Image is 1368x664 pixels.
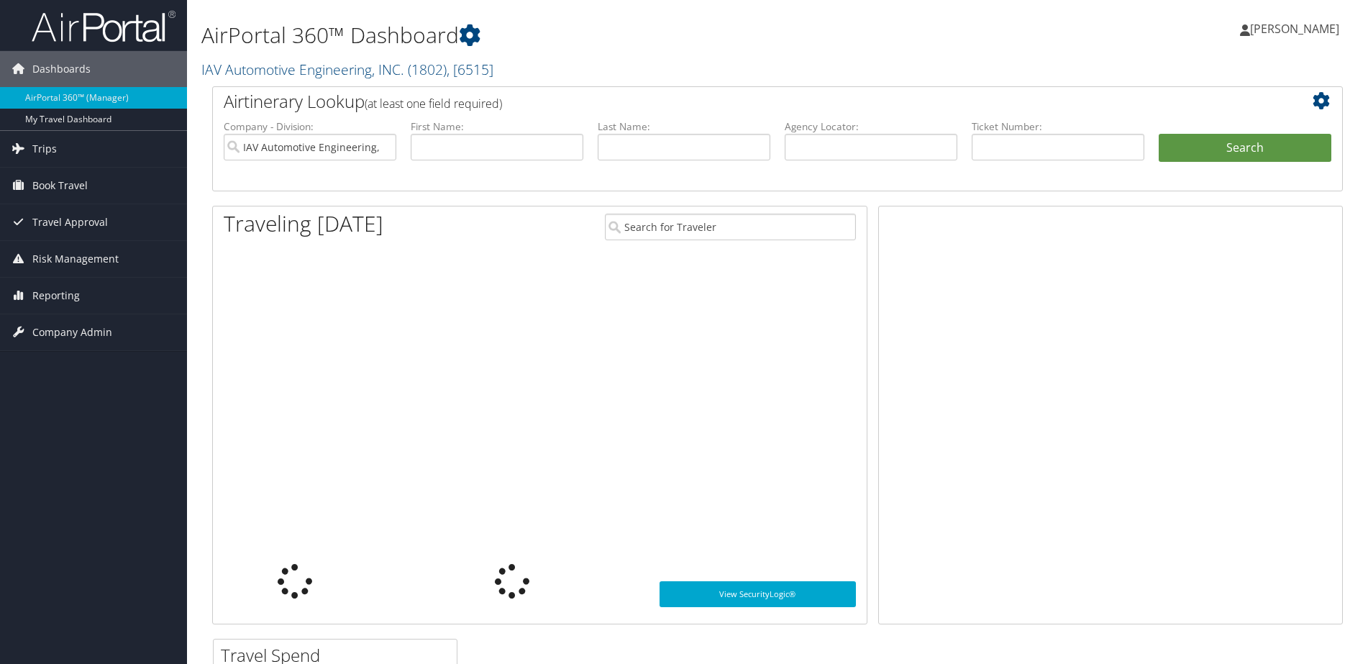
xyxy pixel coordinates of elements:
[365,96,502,112] span: (at least one field required)
[660,581,856,607] a: View SecurityLogic®
[1250,21,1339,37] span: [PERSON_NAME]
[224,119,396,134] label: Company - Division:
[201,20,970,50] h1: AirPortal 360™ Dashboard
[785,119,957,134] label: Agency Locator:
[32,278,80,314] span: Reporting
[32,314,112,350] span: Company Admin
[447,60,493,79] span: , [ 6515 ]
[598,119,770,134] label: Last Name:
[408,60,447,79] span: ( 1802 )
[32,131,57,167] span: Trips
[972,119,1144,134] label: Ticket Number:
[224,209,383,239] h1: Traveling [DATE]
[605,214,856,240] input: Search for Traveler
[1159,134,1331,163] button: Search
[32,168,88,204] span: Book Travel
[201,60,493,79] a: IAV Automotive Engineering, INC.
[411,119,583,134] label: First Name:
[32,51,91,87] span: Dashboards
[32,241,119,277] span: Risk Management
[32,9,175,43] img: airportal-logo.png
[32,204,108,240] span: Travel Approval
[224,89,1237,114] h2: Airtinerary Lookup
[1240,7,1354,50] a: [PERSON_NAME]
